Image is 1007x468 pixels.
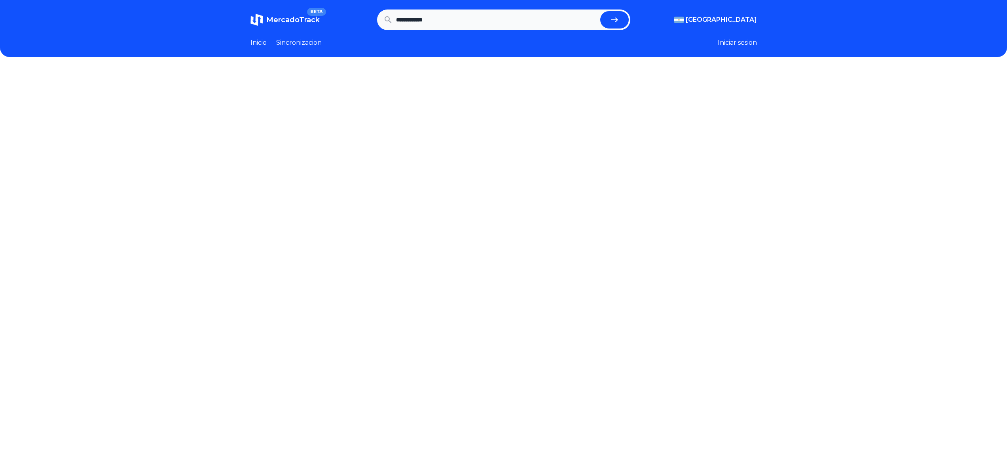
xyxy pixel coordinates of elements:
img: Argentina [674,17,684,23]
button: Iniciar sesion [718,38,757,48]
span: [GEOGRAPHIC_DATA] [686,15,757,25]
span: BETA [307,8,326,16]
button: [GEOGRAPHIC_DATA] [674,15,757,25]
img: MercadoTrack [250,13,263,26]
a: MercadoTrackBETA [250,13,320,26]
a: Sincronizacion [276,38,322,48]
span: MercadoTrack [266,15,320,24]
a: Inicio [250,38,267,48]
